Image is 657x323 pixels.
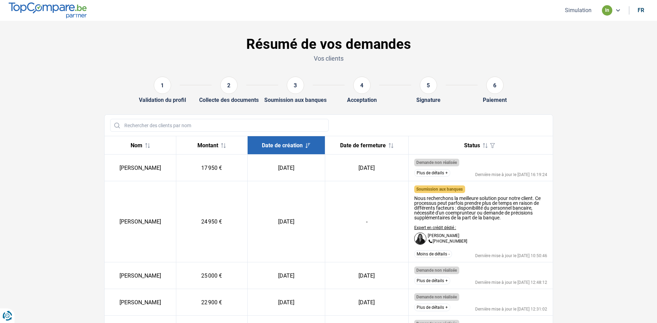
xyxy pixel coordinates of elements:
[248,181,325,262] td: [DATE]
[416,97,441,103] div: Signature
[414,304,450,311] button: Plus de détails
[483,97,507,103] div: Paiement
[340,142,386,149] span: Date de fermeture
[416,295,457,299] span: Demande non réalisée
[325,181,408,262] td: -
[475,280,547,285] div: Dernière mise à jour le [DATE] 12:48:12
[325,262,408,289] td: [DATE]
[131,142,142,149] span: Nom
[176,289,248,316] td: 22 900 €
[464,142,480,149] span: Status
[104,54,553,63] p: Vos clients
[105,155,176,181] td: [PERSON_NAME]
[414,250,452,258] button: Moins de détails
[486,77,504,94] div: 6
[638,7,644,14] div: fr
[325,289,408,316] td: [DATE]
[105,289,176,316] td: [PERSON_NAME]
[176,181,248,262] td: 24 950 €
[428,239,433,244] img: +3228860076
[176,155,248,181] td: 17 950 €
[414,196,547,220] div: Nous recherchons la meilleure solution pour notre client. Ce processus peut parfois prendre plus ...
[154,77,171,94] div: 1
[105,181,176,262] td: [PERSON_NAME]
[262,142,303,149] span: Date de création
[475,254,547,258] div: Dernière mise à jour le [DATE] 10:50:46
[9,2,87,18] img: TopCompare.be
[416,268,457,273] span: Demande non réalisée
[563,7,594,14] button: Simulation
[197,142,218,149] span: Montant
[475,307,547,311] div: Dernière mise à jour le [DATE] 12:31:02
[414,233,426,245] img: Dayana Santamaria
[110,119,329,132] input: Rechercher des clients par nom
[220,77,238,94] div: 2
[347,97,377,103] div: Acceptation
[353,77,371,94] div: 4
[105,262,176,289] td: [PERSON_NAME]
[416,160,457,165] span: Demande non réalisée
[428,234,459,238] p: [PERSON_NAME]
[428,239,467,244] p: [PHONE_NUMBER]
[176,262,248,289] td: 25 000 €
[414,277,450,285] button: Plus de détails
[325,155,408,181] td: [DATE]
[602,5,612,16] div: in
[414,169,450,177] button: Plus de détails
[139,97,186,103] div: Validation du profil
[264,97,327,103] div: Soumission aux banques
[199,97,259,103] div: Collecte des documents
[475,173,547,177] div: Dernière mise à jour le [DATE] 16:19:24
[416,187,463,192] span: Soumission aux banques
[287,77,304,94] div: 3
[104,36,553,53] h1: Résumé de vos demandes
[248,262,325,289] td: [DATE]
[414,226,467,230] p: Expert en crédit dédié :
[248,155,325,181] td: [DATE]
[248,289,325,316] td: [DATE]
[420,77,437,94] div: 5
